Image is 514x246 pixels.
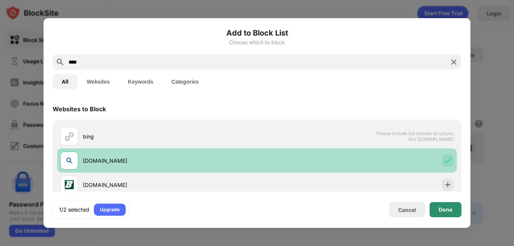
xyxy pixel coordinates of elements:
img: favicons [65,180,74,189]
button: All [53,74,78,89]
img: search-close [449,58,458,67]
div: [DOMAIN_NAME] [83,181,257,189]
img: url.svg [65,132,74,141]
button: Websites [78,74,119,89]
span: Please include full domain structure, like [DOMAIN_NAME] [376,131,454,142]
div: Upgrade [100,206,120,213]
div: 1/2 selected [59,206,89,213]
div: Choose which to block [53,39,461,45]
div: bing [83,132,257,140]
button: Keywords [119,74,162,89]
button: Categories [162,74,208,89]
div: [DOMAIN_NAME] [83,157,257,165]
h6: Add to Block List [53,27,461,39]
img: search.svg [56,58,65,67]
div: Websites to Block [53,105,106,113]
img: favicons [65,156,74,165]
div: Done [439,207,452,213]
div: Cancel [398,207,416,213]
